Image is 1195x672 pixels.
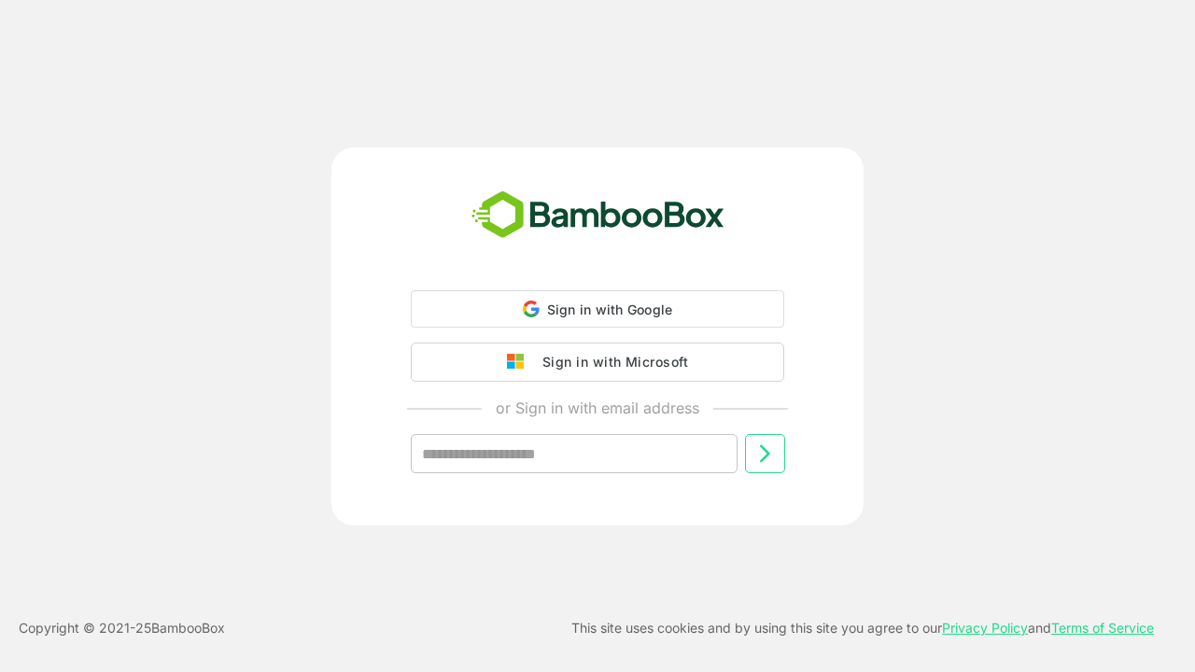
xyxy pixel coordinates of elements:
span: Sign in with Google [547,301,673,317]
img: bamboobox [461,185,735,246]
img: google [507,354,533,371]
p: Copyright © 2021- 25 BambooBox [19,617,225,639]
div: Sign in with Microsoft [533,350,688,374]
p: or Sign in with email address [496,397,699,419]
a: Privacy Policy [942,620,1028,636]
div: Sign in with Google [411,290,784,328]
a: Terms of Service [1051,620,1154,636]
button: Sign in with Microsoft [411,343,784,382]
p: This site uses cookies and by using this site you agree to our and [571,617,1154,639]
